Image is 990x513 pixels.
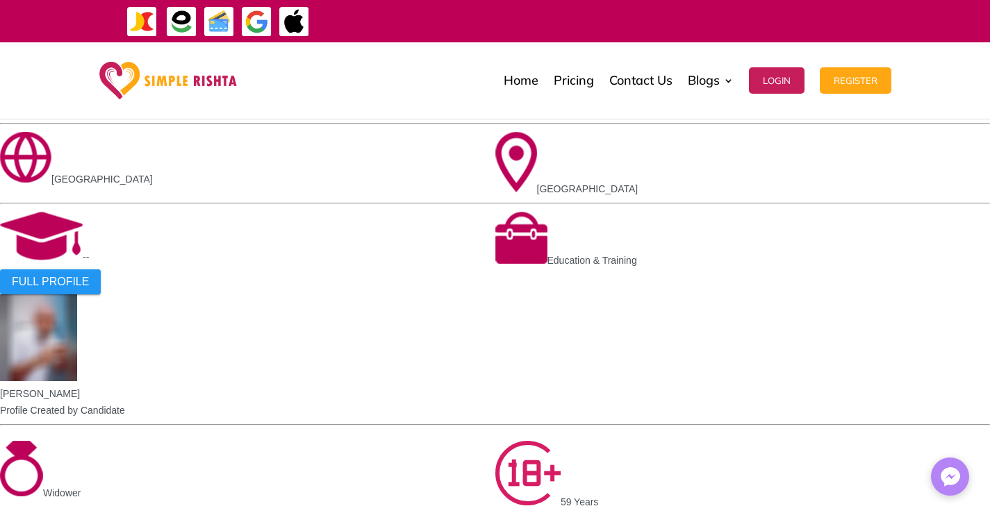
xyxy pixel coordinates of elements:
img: JazzCash-icon [126,6,158,37]
img: ApplePay-icon [279,6,310,37]
span: FULL PROFILE [12,276,89,288]
span: [GEOGRAPHIC_DATA] [51,174,153,185]
a: Register [820,46,891,115]
img: EasyPaisa-icon [166,6,197,37]
a: Contact Us [609,46,673,115]
a: Login [749,46,805,115]
button: Register [820,67,891,94]
span: -- [83,251,89,262]
span: 59 Years [561,496,599,507]
button: Login [749,67,805,94]
img: GooglePay-icon [241,6,272,37]
span: Education & Training [547,255,637,266]
a: Home [504,46,538,115]
a: Blogs [688,46,734,115]
img: Credit Cards [204,6,235,37]
span: Widower [43,487,81,498]
span: [GEOGRAPHIC_DATA] [537,183,638,194]
img: Messenger [937,463,964,491]
a: Pricing [554,46,594,115]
